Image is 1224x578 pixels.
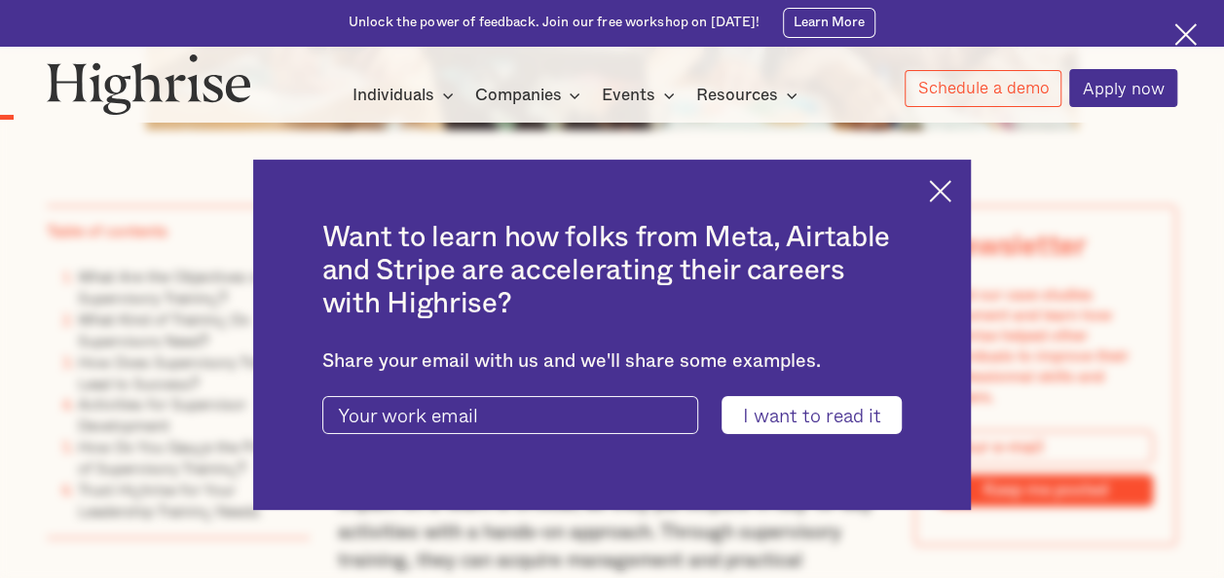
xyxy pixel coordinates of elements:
[352,84,460,107] div: Individuals
[1174,23,1197,46] img: Cross icon
[352,84,434,107] div: Individuals
[474,84,586,107] div: Companies
[929,180,951,202] img: Cross icon
[602,84,681,107] div: Events
[322,350,903,373] div: Share your email with us and we'll share some examples.
[47,54,251,115] img: Highrise logo
[322,396,903,434] form: current-ascender-blog-article-modal-form
[905,70,1062,107] a: Schedule a demo
[349,14,760,32] div: Unlock the power of feedback. Join our free workshop on [DATE]!
[783,8,875,37] a: Learn More
[322,396,699,434] input: Your work email
[602,84,655,107] div: Events
[322,221,903,320] h2: Want to learn how folks from Meta, Airtable and Stripe are accelerating their careers with Highrise?
[696,84,803,107] div: Resources
[1069,69,1177,107] a: Apply now
[722,396,902,434] input: I want to read it
[474,84,561,107] div: Companies
[696,84,778,107] div: Resources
